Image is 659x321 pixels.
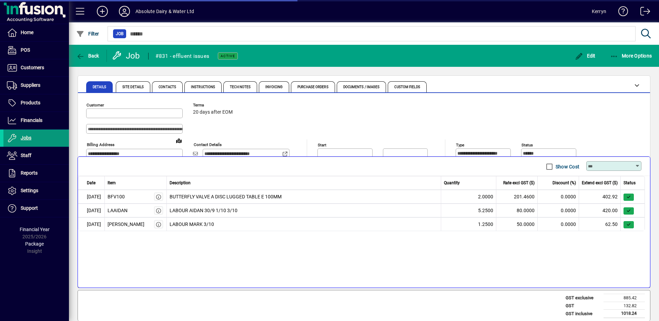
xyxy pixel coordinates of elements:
[562,302,604,310] td: GST
[25,241,44,247] span: Package
[478,207,493,214] span: 5.2500
[343,85,380,89] span: Documents / Images
[21,100,40,105] span: Products
[167,204,442,217] td: LABOUR AIDAN 30/9 1/10 3/10
[554,163,579,170] label: Show Cost
[562,294,604,302] td: GST exclusive
[21,188,38,193] span: Settings
[122,85,144,89] span: Site Details
[3,182,69,199] a: Settings
[21,135,31,141] span: Jobs
[496,217,538,231] td: 50.0000
[610,53,652,59] span: More Options
[521,143,533,147] mat-label: Status
[78,204,105,217] td: [DATE]
[87,103,104,107] mat-label: Customer
[159,85,176,89] span: Contacts
[108,180,116,186] span: Item
[78,190,105,204] td: [DATE]
[21,117,42,123] span: Financials
[108,221,144,228] div: [PERSON_NAME]
[76,53,99,59] span: Back
[74,50,101,62] button: Back
[3,94,69,112] a: Products
[604,294,645,302] td: 885.42
[496,190,538,204] td: 201.4600
[193,110,233,115] span: 20 days after EOM
[297,85,328,89] span: Purchase Orders
[496,204,538,217] td: 80.0000
[623,180,636,186] span: Status
[93,85,106,89] span: Details
[538,204,579,217] td: 0.0000
[230,85,251,89] span: Tech Notes
[444,180,460,186] span: Quantity
[575,53,596,59] span: Edit
[582,180,618,186] span: Extend excl GST ($)
[3,200,69,217] a: Support
[3,24,69,41] a: Home
[456,143,464,147] mat-label: Type
[613,1,628,24] a: Knowledge Base
[21,30,33,35] span: Home
[608,50,654,62] button: More Options
[108,207,128,214] div: LAAIDAN
[170,180,191,186] span: Description
[21,82,40,88] span: Suppliers
[21,153,31,158] span: Staff
[604,302,645,310] td: 132.82
[3,165,69,182] a: Reports
[3,59,69,76] a: Customers
[113,5,135,18] button: Profile
[21,205,38,211] span: Support
[21,170,38,176] span: Reports
[155,51,210,62] div: #831 - effluent issues
[173,135,184,146] a: View on map
[579,190,621,204] td: 402.92
[74,28,101,40] button: Filter
[3,42,69,59] a: POS
[3,77,69,94] a: Suppliers
[3,147,69,164] a: Staff
[167,190,442,204] td: BUTTERFLY VALVE A DISC LUGGED TABLE E 100MM
[116,30,123,37] span: Job
[579,204,621,217] td: 420.00
[478,221,493,228] span: 1.2500
[635,1,650,24] a: Logout
[87,180,95,186] span: Date
[318,143,326,147] mat-label: Start
[592,6,606,17] div: Kerryn
[91,5,113,18] button: Add
[193,103,234,107] span: Terms
[21,47,30,53] span: POS
[78,217,105,231] td: [DATE]
[108,193,125,200] div: BFV100
[76,31,99,37] span: Filter
[265,85,283,89] span: Invoicing
[503,180,535,186] span: Rate excl GST ($)
[112,50,141,61] div: Job
[3,112,69,129] a: Financials
[478,193,493,200] span: 2.0000
[135,6,194,17] div: Absolute Dairy & Water Ltd
[538,190,579,204] td: 0.0000
[573,50,597,62] button: Edit
[604,310,645,318] td: 1018.24
[69,50,107,62] app-page-header-button: Back
[20,227,50,232] span: Financial Year
[191,85,215,89] span: Instructions
[538,217,579,231] td: 0.0000
[579,217,621,231] td: 62.50
[21,65,44,70] span: Customers
[167,217,442,231] td: LABOUR MARK 3/10
[552,180,576,186] span: Discount (%)
[394,85,420,89] span: Custom Fields
[562,310,604,318] td: GST inclusive
[221,54,235,58] span: Active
